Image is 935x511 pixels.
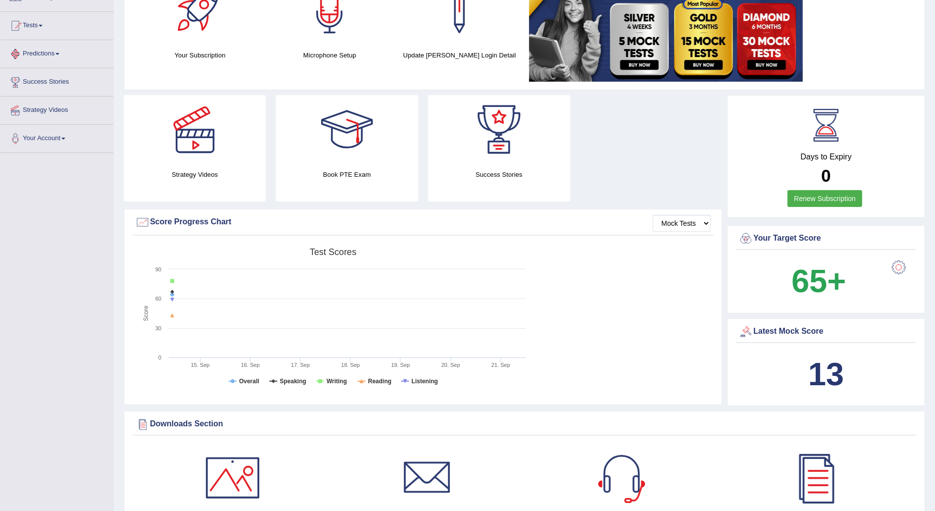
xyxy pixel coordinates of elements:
b: 13 [808,356,844,392]
tspan: 17. Sep [291,362,310,368]
div: Your Target Score [738,231,914,246]
a: Predictions [0,40,113,65]
text: 90 [155,266,161,272]
tspan: Listening [412,378,438,385]
tspan: Reading [368,378,392,385]
b: 65+ [791,263,846,299]
h4: Days to Expiry [738,153,914,161]
a: Renew Subscription [787,190,862,207]
h4: Success Stories [428,169,570,180]
b: 0 [821,166,831,185]
a: Success Stories [0,68,113,93]
tspan: Writing [327,378,347,385]
tspan: 19. Sep [391,362,410,368]
tspan: Score [143,306,149,321]
a: Your Account [0,125,113,150]
h4: Your Subscription [140,50,260,60]
div: Downloads Section [135,417,914,432]
a: Strategy Videos [0,97,113,121]
tspan: Overall [239,378,259,385]
tspan: 18. Sep [341,362,360,368]
text: 60 [155,296,161,302]
tspan: Speaking [280,378,306,385]
h4: Microphone Setup [270,50,390,60]
tspan: 15. Sep [191,362,210,368]
h4: Update [PERSON_NAME] Login Detail [399,50,519,60]
div: Latest Mock Score [738,324,914,339]
tspan: 16. Sep [241,362,260,368]
tspan: 20. Sep [442,362,460,368]
h4: Book PTE Exam [276,169,418,180]
tspan: Test scores [310,247,356,257]
h4: Strategy Videos [124,169,266,180]
a: Tests [0,12,113,37]
text: 0 [158,355,161,360]
tspan: 21. Sep [492,362,510,368]
div: Score Progress Chart [135,215,711,230]
text: 30 [155,325,161,331]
